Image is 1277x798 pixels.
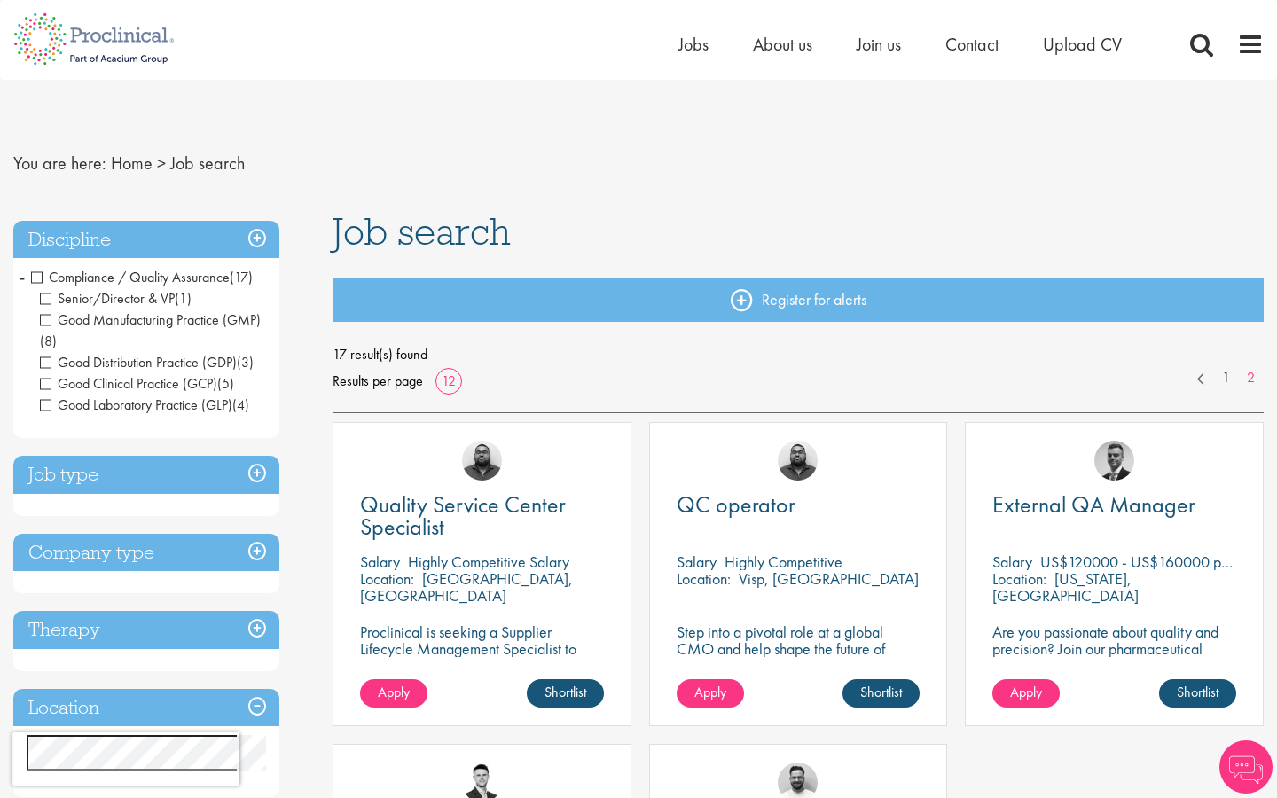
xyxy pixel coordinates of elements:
a: External QA Manager [992,494,1236,516]
a: Shortlist [1159,679,1236,708]
img: Chatbot [1219,740,1273,794]
h3: Location [13,689,279,727]
span: Good Manufacturing Practice (GMP) [40,310,261,329]
span: QC operator [677,489,795,520]
p: [US_STATE], [GEOGRAPHIC_DATA] [992,568,1139,606]
span: Good Laboratory Practice (GLP) [40,395,232,414]
a: 12 [435,372,462,390]
span: Job search [170,152,245,175]
span: Compliance / Quality Assurance [31,268,253,286]
span: (4) [232,395,249,414]
a: Contact [945,33,999,56]
span: Location: [360,568,414,589]
a: About us [753,33,812,56]
span: Good Clinical Practice (GCP) [40,374,217,393]
img: Ashley Bennett [462,441,502,481]
span: Apply [1010,683,1042,701]
a: Quality Service Center Specialist [360,494,604,538]
a: QC operator [677,494,921,516]
span: Good Laboratory Practice (GLP) [40,395,249,414]
span: Senior/Director & VP [40,289,192,308]
span: Salary [677,552,717,572]
span: Apply [694,683,726,701]
span: You are here: [13,152,106,175]
p: Visp, [GEOGRAPHIC_DATA] [739,568,919,589]
h3: Company type [13,534,279,572]
span: Quality Service Center Specialist [360,489,566,542]
a: Upload CV [1043,33,1122,56]
p: Highly Competitive Salary [408,552,569,572]
p: US$120000 - US$160000 per annum [1040,552,1277,572]
a: Apply [992,679,1060,708]
span: (1) [175,289,192,308]
span: Location: [992,568,1046,589]
a: Apply [360,679,427,708]
a: Shortlist [842,679,920,708]
span: Good Distribution Practice (GDP) [40,353,237,372]
img: Alex Bill [1094,441,1134,481]
span: (8) [40,332,57,350]
span: Senior/Director & VP [40,289,175,308]
p: Step into a pivotal role at a global CMO and help shape the future of healthcare manufacturing. [677,623,921,674]
a: Jobs [678,33,709,56]
span: External QA Manager [992,489,1195,520]
span: Salary [992,552,1032,572]
span: Results per page [333,368,423,395]
p: [GEOGRAPHIC_DATA], [GEOGRAPHIC_DATA] [360,568,573,606]
span: Location: [677,568,731,589]
a: 2 [1238,368,1264,388]
a: 1 [1213,368,1239,388]
a: breadcrumb link [111,152,153,175]
span: Good Distribution Practice (GDP) [40,353,254,372]
span: Compliance / Quality Assurance [31,268,230,286]
span: (3) [237,353,254,372]
h3: Discipline [13,221,279,259]
span: Good Manufacturing Practice (GMP) [40,310,261,350]
span: (5) [217,374,234,393]
span: (17) [230,268,253,286]
a: Apply [677,679,744,708]
a: Register for alerts [333,278,1264,322]
iframe: reCAPTCHA [12,732,239,786]
p: Are you passionate about quality and precision? Join our pharmaceutical client and help ensure to... [992,623,1236,708]
p: Highly Competitive [725,552,842,572]
span: Good Clinical Practice (GCP) [40,374,234,393]
p: Proclinical is seeking a Supplier Lifecycle Management Specialist to support global vendor change... [360,623,604,708]
span: Salary [360,552,400,572]
span: - [20,263,25,290]
span: > [157,152,166,175]
a: Shortlist [527,679,604,708]
a: Join us [857,33,901,56]
h3: Therapy [13,611,279,649]
img: Ashley Bennett [778,441,818,481]
span: Apply [378,683,410,701]
span: 17 result(s) found [333,341,1264,368]
span: Job search [333,207,511,255]
h3: Job type [13,456,279,494]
